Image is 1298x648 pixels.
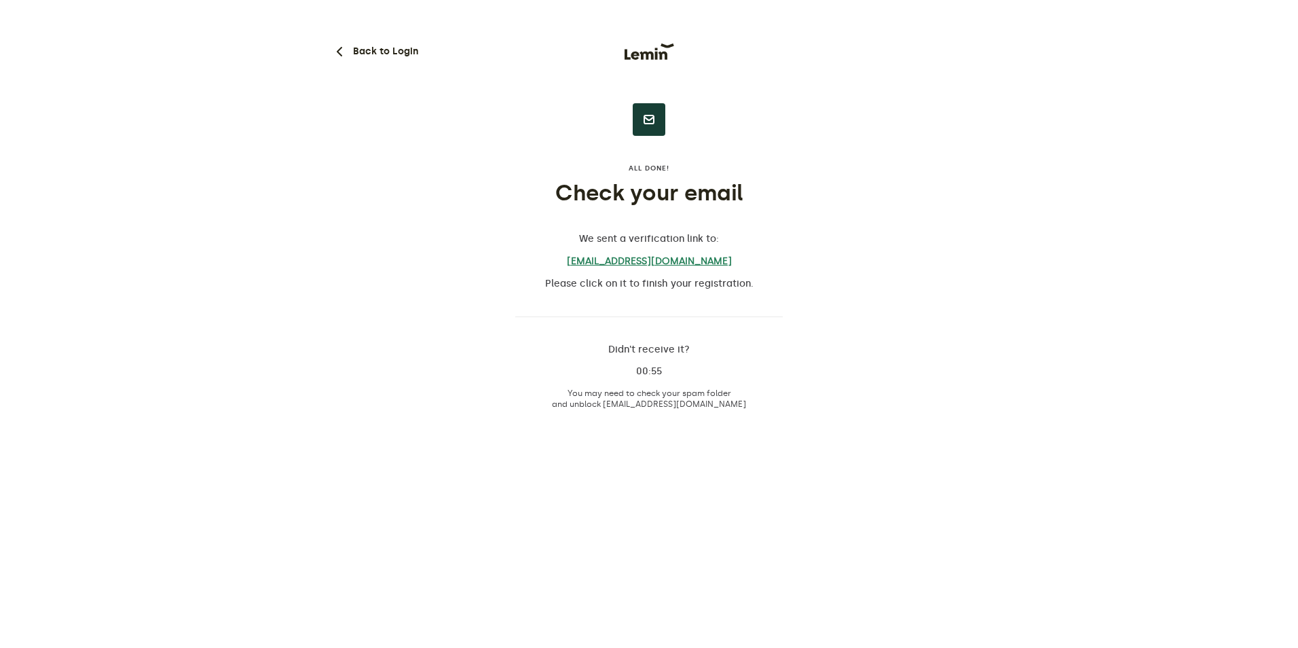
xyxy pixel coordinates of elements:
p: You may need to check your spam folder and unblock [EMAIL_ADDRESS][DOMAIN_NAME] [515,388,783,410]
label: All done! [515,163,783,174]
p: Didn't receive it? [515,344,783,355]
p: Please click on it to finish your registration. [515,278,783,289]
a: [EMAIL_ADDRESS][DOMAIN_NAME] [515,255,783,268]
p: We sent a verification link to: [515,234,783,245]
h1: Check your email [515,179,783,206]
img: Lemin logo [625,43,674,60]
p: 00:55 [515,366,783,377]
button: Back to Login [331,43,418,60]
